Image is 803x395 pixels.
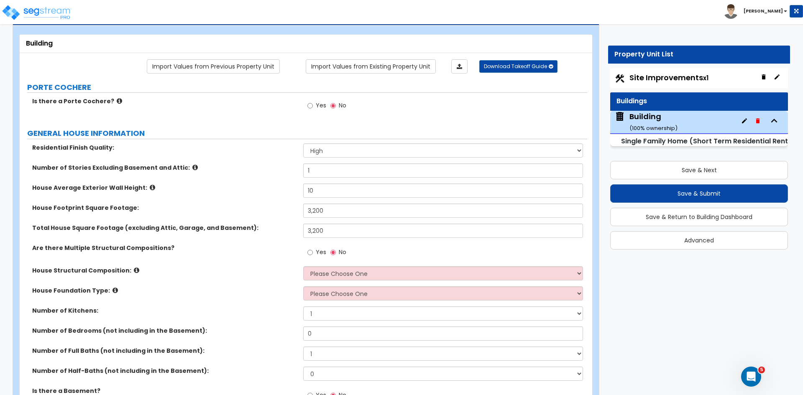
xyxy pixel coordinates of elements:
button: Scroll to bottom [77,229,91,243]
a: Import the dynamic attribute values from previous properties. [147,59,280,74]
img: building.svg [614,111,625,122]
label: Is there a Porte Cochere? [32,97,297,105]
small: Single Family Home (Short Term Residential Rental) [621,136,798,146]
button: Send a message… [143,263,157,276]
label: Number of Stories Excluding Basement and Attic: [32,163,297,172]
a: Import the dynamic attribute values from existing properties. [306,59,436,74]
i: click for more info! [117,98,122,104]
span: 5 [758,367,765,373]
small: ( 100 % ownership) [629,124,678,132]
label: Are there Multiple Structural Compositions? [32,244,297,252]
label: Number of Full Baths (not including in the Basement): [32,347,297,355]
h1: Cherry [41,4,63,10]
i: click for more info! [113,287,118,293]
div: Property Unit List [614,50,784,59]
div: Cherry says… [7,51,161,94]
label: Number of Kitchens: [32,306,297,315]
p: Active [41,10,57,19]
button: Gif picker [40,266,46,273]
iframe: Intercom live chat [741,367,761,387]
span: No [339,101,346,110]
button: Emoji picker [26,266,33,273]
img: Profile image for Cherry [24,5,37,18]
div: Hi [PERSON_NAME], let me check this. [13,37,126,45]
button: Home [131,3,147,19]
label: PORTE COCHERE [27,82,587,93]
span: Site Improvements [629,72,708,83]
input: Yes [307,248,313,257]
img: logo_pro_r.png [1,4,72,21]
span: Building [614,111,678,133]
div: Close [147,3,162,18]
div: Buildings [616,97,782,106]
button: Save & Submit [610,184,788,203]
div: Your option would be to create a custom item for it but we unfortunately would not be able to pro... [7,94,137,137]
button: Advanced [610,231,788,250]
button: Upload attachment [13,266,20,273]
div: [PERSON_NAME], the tonnage selection was based on the available items in rs means. Unfortunately ... [7,51,137,94]
small: x1 [703,74,708,82]
div: Building [26,39,586,48]
div: Cherry says… [7,166,161,290]
div: [PERSON_NAME], the tonnage selection was based on the available items in rs means. Unfortunately ... [13,56,130,89]
div: For the mobile trailer, you can select from these items: [7,166,137,283]
div: Cherry says… [7,32,161,51]
i: click for more info! [134,267,139,273]
img: avatar.png [724,4,738,19]
a: Import the dynamic attributes value through Excel sheet [451,59,468,74]
span: Yes [316,248,326,256]
img: Construction.png [614,73,625,84]
button: Save & Next [610,161,788,179]
div: For the mobile trailer, you can select from these items: [13,171,130,187]
div: It's the same thing for the concrete slab. [7,138,137,165]
button: Start recording [53,266,60,273]
div: Building [629,111,678,133]
div: Cherry says… [7,94,161,138]
input: No [330,248,336,257]
span: Scroll badge [85,228,92,234]
textarea: Message… [7,249,160,263]
label: House Structural Composition: [32,266,297,275]
span: Yes [316,101,326,110]
span: Download Takeoff Guide [484,63,547,70]
button: Download Takeoff Guide [479,60,557,73]
label: House Average Exterior Wall Height: [32,183,297,192]
label: Number of Half-Baths (not including in the Basement): [32,367,297,375]
label: Total House Square Footage (excluding Attic, Garage, and Basement): [32,224,297,232]
label: House Foundation Type: [32,286,297,295]
div: It's the same thing for the concrete slab. [13,143,130,160]
label: Residential Finish Quality: [32,143,297,152]
label: GENERAL HOUSE INFORMATION [27,128,587,139]
i: click for more info! [150,184,155,191]
div: Your option would be to create a custom item for it but we unfortunately would not be able to pro... [13,99,130,132]
input: No [330,101,336,110]
span: No [339,248,346,256]
div: Cherry says… [7,138,161,166]
div: Hi [PERSON_NAME], let me check this. [7,32,133,50]
i: click for more info! [192,164,198,171]
label: House Footprint Square Footage: [32,204,297,212]
label: Is there a Basement? [32,387,297,395]
button: Save & Return to Building Dashboard [610,208,788,226]
div: Cherry says… [7,13,161,32]
label: Number of Bedrooms (not including in the Basement): [32,326,297,335]
button: go back [5,3,21,19]
input: Yes [307,101,313,110]
b: [PERSON_NAME] [744,8,783,14]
